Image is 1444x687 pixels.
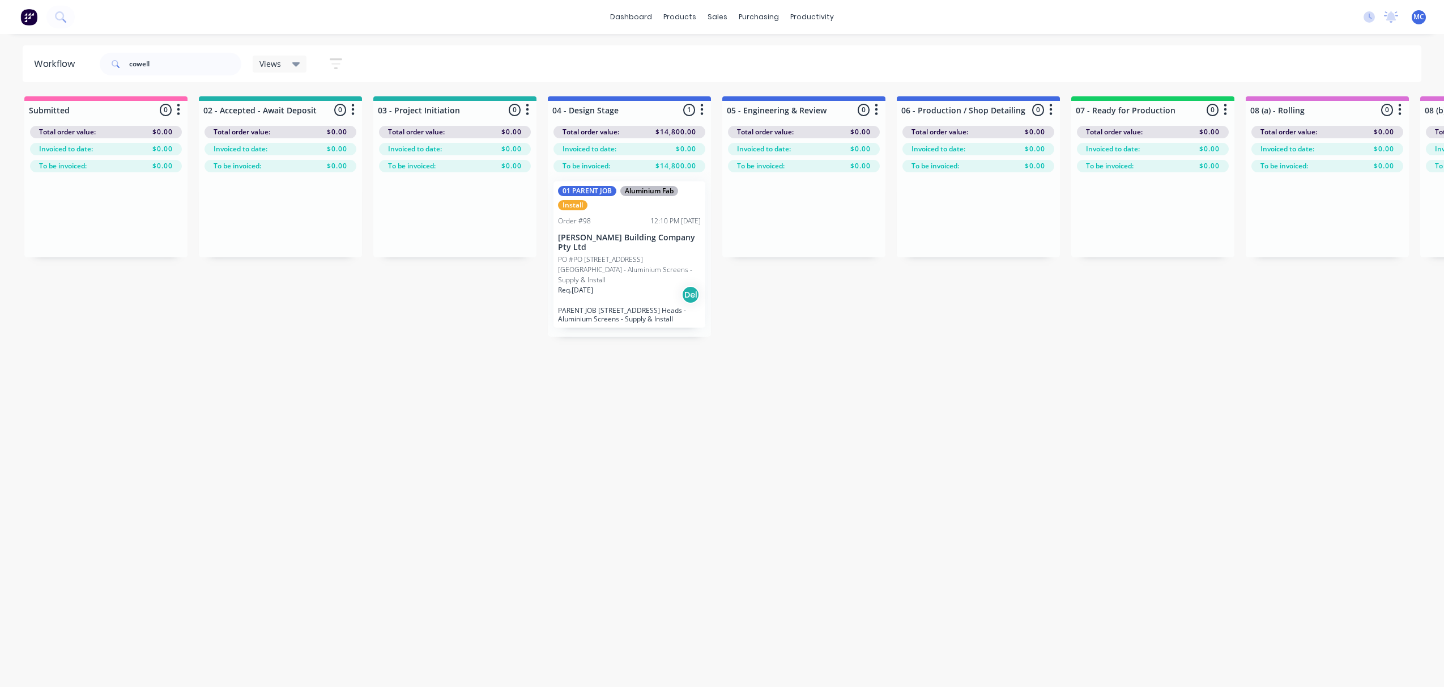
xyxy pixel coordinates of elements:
[501,144,522,154] span: $0.00
[563,161,610,171] span: To be invoiced:
[702,9,733,26] div: sales
[39,127,96,137] span: Total order value:
[1025,127,1045,137] span: $0.00
[850,161,871,171] span: $0.00
[1260,161,1308,171] span: To be invoiced:
[655,127,696,137] span: $14,800.00
[850,144,871,154] span: $0.00
[20,9,37,26] img: Factory
[785,9,840,26] div: productivity
[1260,127,1317,137] span: Total order value:
[620,186,678,196] div: Aluminium Fab
[1199,127,1220,137] span: $0.00
[737,127,794,137] span: Total order value:
[650,216,701,226] div: 12:10 PM [DATE]
[558,306,701,323] p: PARENT JOB [STREET_ADDRESS] Heads - Aluminium Screens - Supply & Install
[1086,144,1140,154] span: Invoiced to date:
[1025,161,1045,171] span: $0.00
[737,144,791,154] span: Invoiced to date:
[501,161,522,171] span: $0.00
[1374,144,1394,154] span: $0.00
[39,161,87,171] span: To be invoiced:
[1086,161,1134,171] span: To be invoiced:
[327,127,347,137] span: $0.00
[911,161,959,171] span: To be invoiced:
[1025,144,1045,154] span: $0.00
[911,144,965,154] span: Invoiced to date:
[388,161,436,171] span: To be invoiced:
[1413,12,1424,22] span: MC
[850,127,871,137] span: $0.00
[34,57,80,71] div: Workflow
[558,186,616,196] div: 01 PARENT JOB
[1086,127,1143,137] span: Total order value:
[327,161,347,171] span: $0.00
[1374,127,1394,137] span: $0.00
[604,9,658,26] a: dashboard
[129,53,241,75] input: Search for orders...
[152,161,173,171] span: $0.00
[152,127,173,137] span: $0.00
[1199,161,1220,171] span: $0.00
[1199,144,1220,154] span: $0.00
[388,127,445,137] span: Total order value:
[152,144,173,154] span: $0.00
[733,9,785,26] div: purchasing
[1260,144,1314,154] span: Invoiced to date:
[563,127,619,137] span: Total order value:
[658,9,702,26] div: products
[327,144,347,154] span: $0.00
[558,255,701,285] p: PO #PO [STREET_ADDRESS][GEOGRAPHIC_DATA] - Aluminium Screens - Supply & Install
[563,144,616,154] span: Invoiced to date:
[911,127,968,137] span: Total order value:
[214,144,267,154] span: Invoiced to date:
[1374,161,1394,171] span: $0.00
[558,285,593,295] p: Req. [DATE]
[214,161,261,171] span: To be invoiced:
[501,127,522,137] span: $0.00
[655,161,696,171] span: $14,800.00
[39,144,93,154] span: Invoiced to date:
[259,58,281,70] span: Views
[388,144,442,154] span: Invoiced to date:
[214,127,270,137] span: Total order value:
[558,233,701,252] p: [PERSON_NAME] Building Company Pty Ltd
[553,181,705,328] div: 01 PARENT JOBAluminium FabInstallOrder #9812:10 PM [DATE][PERSON_NAME] Building Company Pty LtdPO...
[558,216,591,226] div: Order #98
[737,161,785,171] span: To be invoiced:
[681,286,700,304] div: Del
[676,144,696,154] span: $0.00
[558,200,587,210] div: Install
